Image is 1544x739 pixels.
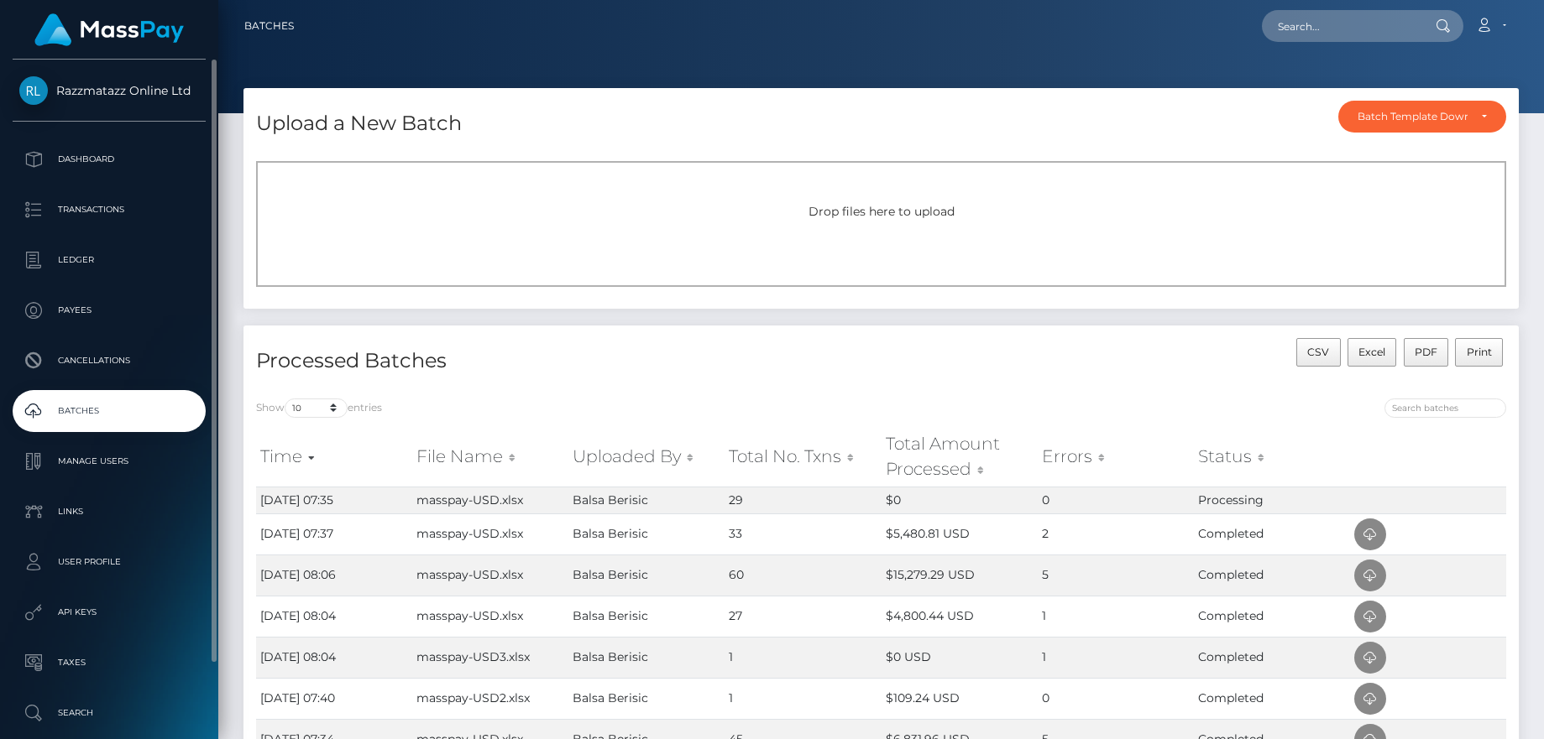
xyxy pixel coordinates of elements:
[13,591,206,633] a: API Keys
[19,348,199,373] p: Cancellations
[412,513,568,554] td: masspay-USD.xlsx
[882,596,1038,637] td: $4,800.44 USD
[13,289,206,331] a: Payees
[568,513,725,554] td: Balsa Berisic
[256,554,412,596] td: [DATE] 08:06
[19,76,48,105] img: Razzmatazz Online Ltd
[412,487,568,513] td: masspay-USD.xlsx
[1338,101,1506,133] button: Batch Template Download
[1194,487,1350,513] td: Processing
[19,449,199,474] p: Manage Users
[1467,346,1492,358] span: Print
[1038,487,1194,513] td: 0
[19,499,199,524] p: Links
[882,487,1038,513] td: $0
[19,650,199,675] p: Taxes
[256,596,412,637] td: [DATE] 08:04
[13,138,206,180] a: Dashboard
[412,596,568,637] td: masspay-USD.xlsx
[13,83,206,98] span: Razzmatazz Online Ltd
[13,239,206,281] a: Ledger
[1038,596,1194,637] td: 1
[568,596,725,637] td: Balsa Berisic
[412,637,568,678] td: masspay-USD3.xlsx
[19,197,199,222] p: Transactions
[13,692,206,734] a: Search
[256,346,869,376] h4: Processed Batches
[1348,338,1397,367] button: Excel
[244,8,294,44] a: Batches
[13,189,206,231] a: Transactions
[256,637,412,678] td: [DATE] 08:04
[1194,513,1350,554] td: Completed
[19,147,199,172] p: Dashboard
[19,600,199,625] p: API Keys
[412,554,568,596] td: masspay-USD.xlsx
[882,554,1038,596] td: $15,279.29 USD
[1262,10,1420,42] input: Search...
[13,491,206,533] a: Links
[1358,346,1385,358] span: Excel
[1404,338,1449,367] button: PDF
[568,678,725,719] td: Balsa Berisic
[568,487,725,513] td: Balsa Berisic
[882,513,1038,554] td: $5,480.81 USD
[412,427,568,487] th: File Name: activate to sort column ascending
[13,541,206,583] a: User Profile
[1038,427,1194,487] th: Errors: activate to sort column ascending
[412,678,568,719] td: masspay-USD2.xlsx
[882,678,1038,719] td: $109.24 USD
[1194,427,1350,487] th: Status: activate to sort column ascending
[1415,346,1437,358] span: PDF
[809,204,955,219] span: Drop files here to upload
[1038,678,1194,719] td: 0
[19,549,199,575] p: User Profile
[13,642,206,684] a: Taxes
[256,398,382,418] label: Show entries
[568,637,725,678] td: Balsa Berisic
[568,554,725,596] td: Balsa Berisic
[725,487,881,513] td: 29
[13,440,206,482] a: Manage Users
[725,678,881,719] td: 1
[568,427,725,487] th: Uploaded By: activate to sort column ascending
[882,427,1038,487] th: Total Amount Processed: activate to sort column ascending
[725,554,881,596] td: 60
[256,487,412,513] td: [DATE] 07:35
[34,13,184,46] img: MassPay Logo
[725,637,881,678] td: 1
[256,109,462,138] h4: Upload a New Batch
[1296,338,1341,367] button: CSV
[13,390,206,432] a: Batches
[1194,596,1350,637] td: Completed
[725,513,881,554] td: 33
[725,596,881,637] td: 27
[1194,637,1350,678] td: Completed
[1358,110,1468,123] div: Batch Template Download
[256,678,412,719] td: [DATE] 07:40
[725,427,881,487] th: Total No. Txns: activate to sort column ascending
[1038,554,1194,596] td: 5
[19,700,199,726] p: Search
[882,637,1038,678] td: $0 USD
[1194,678,1350,719] td: Completed
[1194,554,1350,596] td: Completed
[19,298,199,323] p: Payees
[19,398,199,424] p: Batches
[285,398,348,418] select: Showentries
[19,247,199,273] p: Ledger
[1038,513,1194,554] td: 2
[256,513,412,554] td: [DATE] 07:37
[256,427,412,487] th: Time: activate to sort column ascending
[1455,338,1503,367] button: Print
[1307,346,1329,358] span: CSV
[13,340,206,382] a: Cancellations
[1038,637,1194,678] td: 1
[1384,398,1506,418] input: Search batches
